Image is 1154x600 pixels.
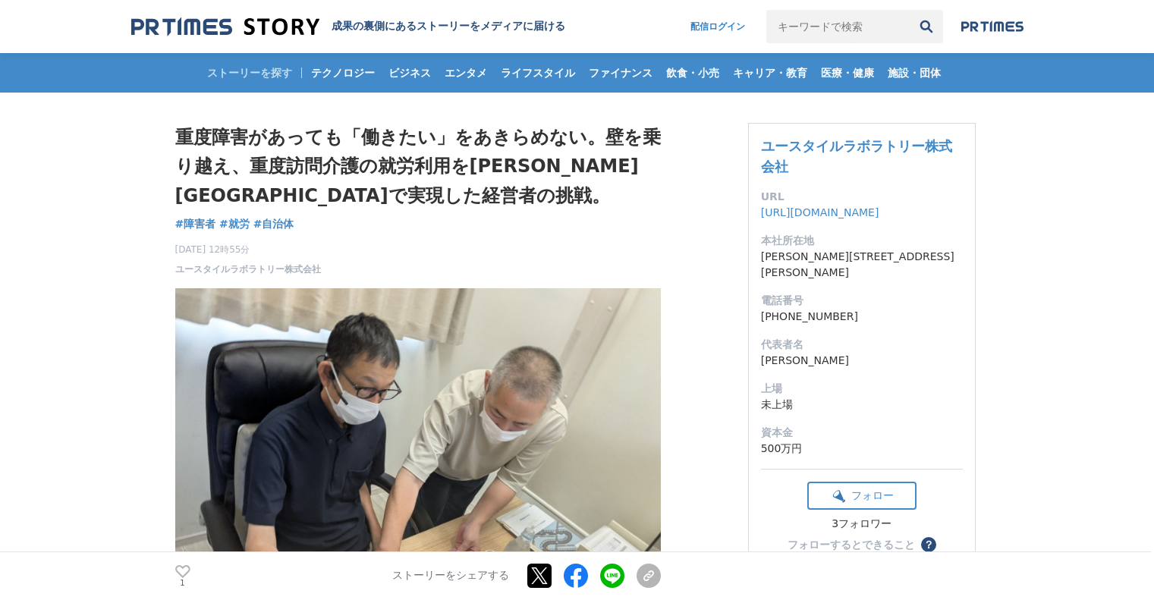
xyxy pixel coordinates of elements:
[175,217,216,231] span: #障害者
[175,216,216,232] a: #障害者
[921,537,936,552] button: ？
[766,10,910,43] input: キーワードで検索
[175,262,321,276] a: ユースタイルラボラトリー株式会社
[761,337,963,353] dt: 代表者名
[727,53,813,93] a: キャリア・教育
[175,243,321,256] span: [DATE] 12時55分
[305,66,381,80] span: テクノロジー
[495,66,581,80] span: ライフスタイル
[761,353,963,369] dd: [PERSON_NAME]
[761,189,963,205] dt: URL
[305,53,381,93] a: テクノロジー
[382,53,437,93] a: ビジネス
[131,17,319,37] img: 成果の裏側にあるストーリーをメディアに届ける
[727,66,813,80] span: キャリア・教育
[910,10,943,43] button: 検索
[788,539,915,550] div: フォローするとできること
[392,570,509,583] p: ストーリーをシェアする
[761,381,963,397] dt: 上場
[815,53,880,93] a: 医療・健康
[761,233,963,249] dt: 本社所在地
[761,397,963,413] dd: 未上場
[882,66,947,80] span: 施設・団体
[253,216,294,232] a: #自治体
[761,249,963,281] dd: [PERSON_NAME][STREET_ADDRESS][PERSON_NAME]
[660,66,725,80] span: 飲食・小売
[660,53,725,93] a: 飲食・小売
[495,53,581,93] a: ライフスタイル
[219,216,250,232] a: #就労
[761,309,963,325] dd: [PHONE_NUMBER]
[382,66,437,80] span: ビジネス
[131,17,565,37] a: 成果の裏側にあるストーリーをメディアに届ける 成果の裏側にあるストーリーをメディアに届ける
[439,53,493,93] a: エンタメ
[439,66,493,80] span: エンタメ
[675,10,760,43] a: 配信ログイン
[332,20,565,33] h2: 成果の裏側にあるストーリーをメディアに届ける
[761,206,879,218] a: [URL][DOMAIN_NAME]
[807,482,917,510] button: フォロー
[253,217,294,231] span: #自治体
[923,539,934,550] span: ？
[175,123,661,210] h1: 重度障害があっても「働きたい」をあきらめない。壁を乗り越え、重度訪問介護の就労利用を[PERSON_NAME][GEOGRAPHIC_DATA]で実現した経営者の挑戦。
[882,53,947,93] a: 施設・団体
[815,66,880,80] span: 医療・健康
[807,517,917,531] div: 3フォロワー
[583,66,659,80] span: ファイナンス
[583,53,659,93] a: ファイナンス
[175,580,190,587] p: 1
[761,138,952,174] a: ユースタイルラボラトリー株式会社
[761,441,963,457] dd: 500万円
[219,217,250,231] span: #就労
[761,293,963,309] dt: 電話番号
[961,20,1024,33] img: prtimes
[761,425,963,441] dt: 資本金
